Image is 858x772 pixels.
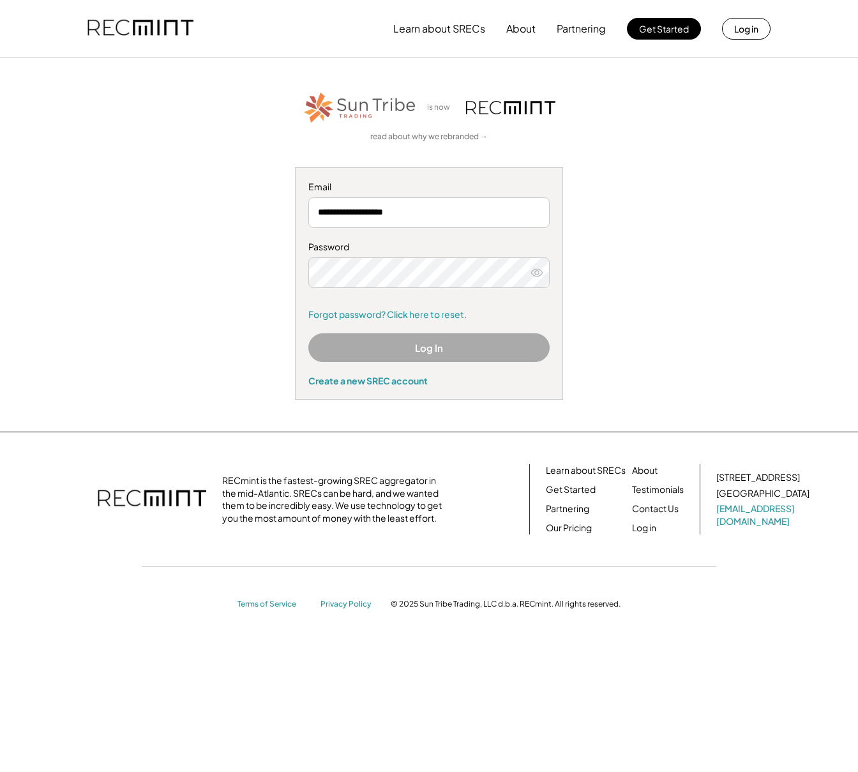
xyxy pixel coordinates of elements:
div: [STREET_ADDRESS] [716,471,800,484]
button: About [506,16,536,42]
div: is now [424,102,460,113]
a: [EMAIL_ADDRESS][DOMAIN_NAME] [716,503,812,527]
div: Email [308,181,550,193]
img: STT_Horizontal_Logo%2B-%2BColor.png [303,90,418,125]
a: Terms of Service [237,599,308,610]
a: Log in [632,522,656,534]
a: Contact Us [632,503,679,515]
a: Privacy Policy [320,599,378,610]
img: recmint-logotype%403x.png [98,477,206,522]
a: Learn about SRECs [546,464,626,477]
div: RECmint is the fastest-growing SREC aggregator in the mid-Atlantic. SRECs can be hard, and we wan... [222,474,449,524]
a: Testimonials [632,483,684,496]
div: Password [308,241,550,254]
button: Log In [308,333,550,362]
a: About [632,464,658,477]
a: Get Started [546,483,596,496]
div: [GEOGRAPHIC_DATA] [716,487,809,500]
button: Partnering [557,16,606,42]
a: Partnering [546,503,589,515]
img: recmint-logotype%403x.png [87,7,193,50]
button: Get Started [627,18,701,40]
a: Our Pricing [546,522,592,534]
a: read about why we rebranded → [370,132,488,142]
button: Learn about SRECs [393,16,485,42]
div: © 2025 Sun Tribe Trading, LLC d.b.a. RECmint. All rights reserved. [391,599,621,609]
img: recmint-logotype%403x.png [466,101,555,114]
div: Create a new SREC account [308,375,550,386]
button: Log in [722,18,771,40]
a: Forgot password? Click here to reset. [308,308,550,321]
